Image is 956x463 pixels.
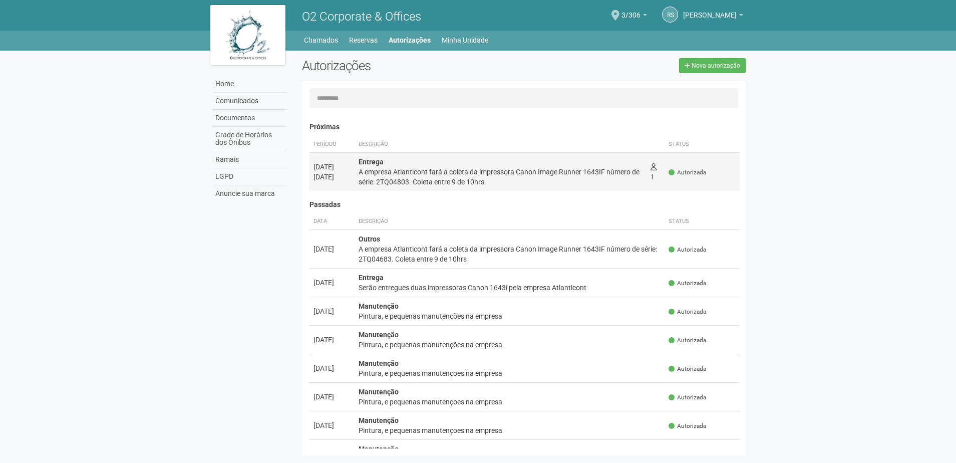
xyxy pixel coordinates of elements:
a: Grade de Horários dos Ônibus [213,127,287,151]
th: Data [309,213,355,230]
div: Pintura, e pequenas manutençoes na empresa [359,397,661,407]
strong: Manutenção [359,331,399,339]
span: Autorizada [669,422,706,430]
span: 1 [651,163,657,181]
div: [DATE] [313,162,351,172]
span: O2 Corporate & Offices [302,10,421,24]
strong: Manutenção [359,388,399,396]
th: Descrição [355,136,647,153]
th: Status [665,136,740,153]
div: A empresa Atlanticont fará a coleta da impressora Canon Image Runner 1643IF número de série: 2TQ0... [359,244,661,264]
a: Chamados [304,33,338,47]
h4: Próximas [309,123,740,131]
div: [DATE] [313,392,351,402]
a: Comunicados [213,93,287,110]
th: Status [665,213,740,230]
img: logo.jpg [210,5,285,65]
div: [DATE] [313,278,351,288]
a: Reservas [349,33,378,47]
a: Documentos [213,110,287,127]
span: Autorizada [669,308,706,316]
div: [DATE] [313,306,351,316]
a: RS [662,7,678,23]
div: Serão entregues duas impressoras Canon 1643i pela empresa Atlanticont [359,283,661,293]
span: Autorizada [669,365,706,373]
div: [DATE] [313,172,351,182]
span: Autorizada [669,246,706,254]
a: Ramais [213,151,287,168]
h4: Passadas [309,201,740,208]
a: Nova autorização [679,58,746,73]
strong: Entrega [359,158,384,166]
a: Autorizações [389,33,431,47]
span: Nova autorização [692,62,740,69]
span: Autorizada [669,393,706,402]
strong: Manutenção [359,416,399,424]
div: Pintura, e pequenas manutençoes na empresa [359,368,661,378]
span: Autorizada [669,336,706,345]
div: [DATE] [313,335,351,345]
a: 3/306 [621,13,647,21]
div: Pintura, e pequenas manutenções na empresa [359,340,661,350]
span: Autorizada [669,279,706,288]
span: Autorizada [669,168,706,177]
div: [DATE] [313,420,351,430]
strong: Manutenção [359,445,399,453]
div: A empresa Atlanticont fará a coleta da impressora Canon Image Runner 1643IF número de série: 2TQ0... [359,167,643,187]
th: Descrição [355,213,665,230]
a: Minha Unidade [442,33,488,47]
div: [DATE] [313,363,351,373]
a: Anuncie sua marca [213,185,287,202]
strong: Entrega [359,274,384,282]
th: Período [309,136,355,153]
strong: Manutenção [359,359,399,367]
a: LGPD [213,168,287,185]
strong: Manutenção [359,302,399,310]
a: [PERSON_NAME] [683,13,743,21]
div: Pintura, e pequenas manutenções na empresa [359,311,661,321]
div: [DATE] [313,244,351,254]
h2: Autorizações [302,58,516,73]
span: 3/306 [621,2,641,19]
strong: Outros [359,235,380,243]
a: Home [213,76,287,93]
div: Pintura, e pequenas manutençoes na empresa [359,425,661,435]
span: Robson Silva [683,2,737,19]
